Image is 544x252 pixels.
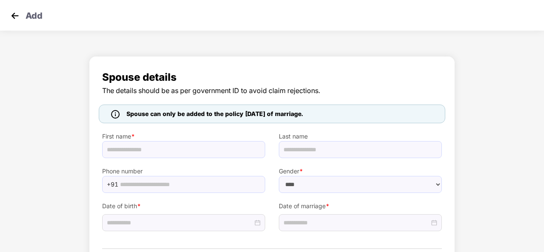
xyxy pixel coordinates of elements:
span: Spouse details [102,69,442,85]
img: icon [111,110,120,119]
span: +91 [107,178,118,191]
span: The details should be as per government ID to avoid claim rejections. [102,85,442,96]
label: Date of marriage [279,201,442,211]
p: Add [26,9,43,20]
label: Gender [279,167,442,176]
label: Date of birth [102,201,265,211]
img: svg+xml;base64,PHN2ZyB4bWxucz0iaHR0cDovL3d3dy53My5vcmcvMjAwMC9zdmciIHdpZHRoPSIzMCIgaGVpZ2h0PSIzMC... [9,9,21,22]
span: Spouse can only be added to the policy [DATE] of marriage. [126,109,303,119]
label: Phone number [102,167,265,176]
label: Last name [279,132,442,141]
label: First name [102,132,265,141]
